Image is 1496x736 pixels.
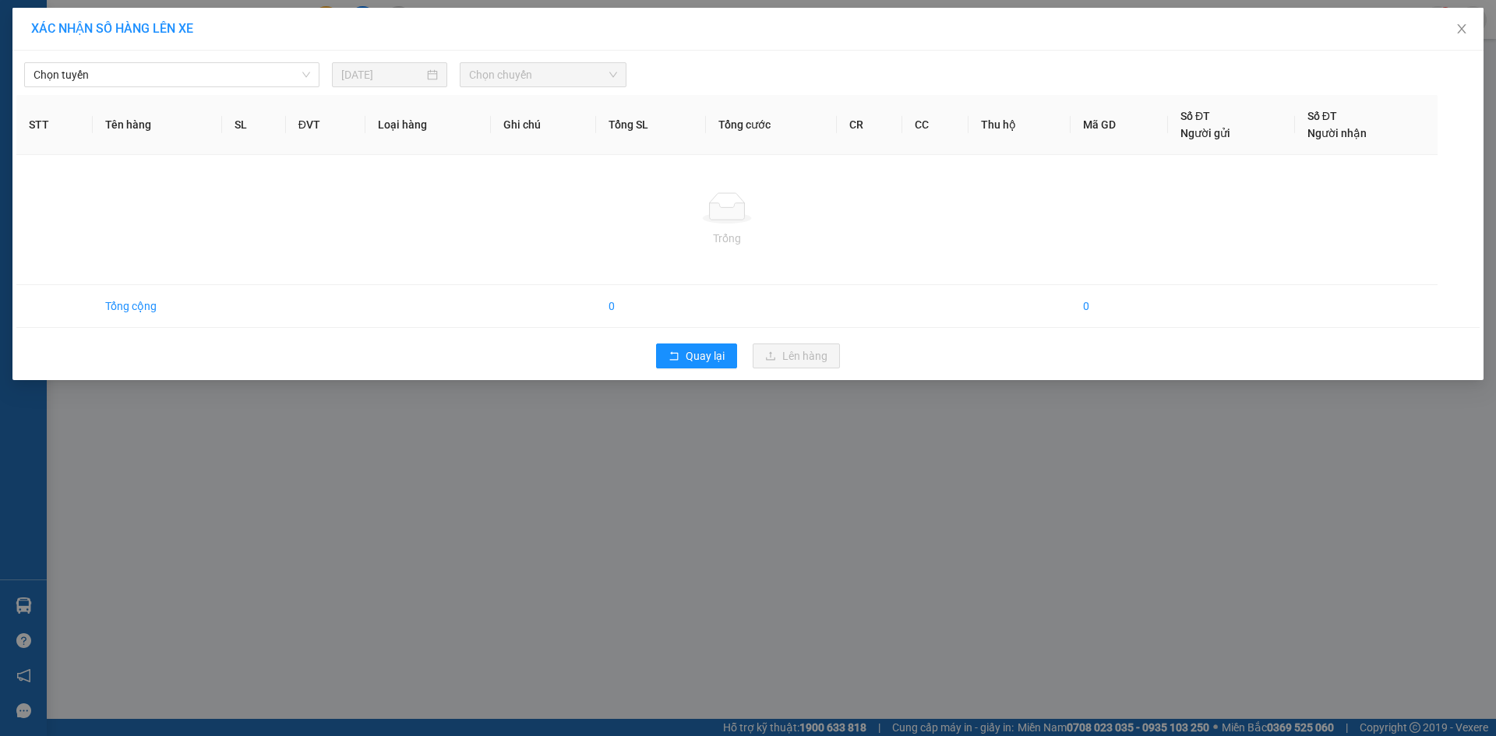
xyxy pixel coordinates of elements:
th: Thu hộ [969,95,1070,155]
td: 0 [1071,285,1168,328]
th: Mã GD [1071,95,1168,155]
th: Tên hàng [93,95,222,155]
th: CC [902,95,969,155]
span: rollback [669,350,679,363]
th: STT [16,95,93,155]
span: Quay lại [686,347,725,364]
span: Chọn tuyến [34,63,310,86]
button: rollbackQuay lại [656,343,737,368]
th: Loại hàng [365,95,491,155]
span: Số ĐT [1307,110,1337,122]
th: ĐVT [286,95,365,155]
th: Tổng SL [596,95,706,155]
button: Close [1440,8,1484,51]
span: close [1455,23,1468,35]
span: Người gửi [1180,127,1230,139]
td: Tổng cộng [93,285,222,328]
button: uploadLên hàng [753,343,840,368]
th: Tổng cước [706,95,837,155]
div: Trống [29,230,1425,247]
input: 12/08/2025 [341,66,424,83]
span: Số ĐT [1180,110,1210,122]
span: XÁC NHẬN SỐ HÀNG LÊN XE [31,21,193,36]
th: SL [222,95,285,155]
th: CR [837,95,903,155]
span: Chọn chuyến [469,63,617,86]
td: 0 [596,285,706,328]
th: Ghi chú [491,95,597,155]
span: Người nhận [1307,127,1367,139]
